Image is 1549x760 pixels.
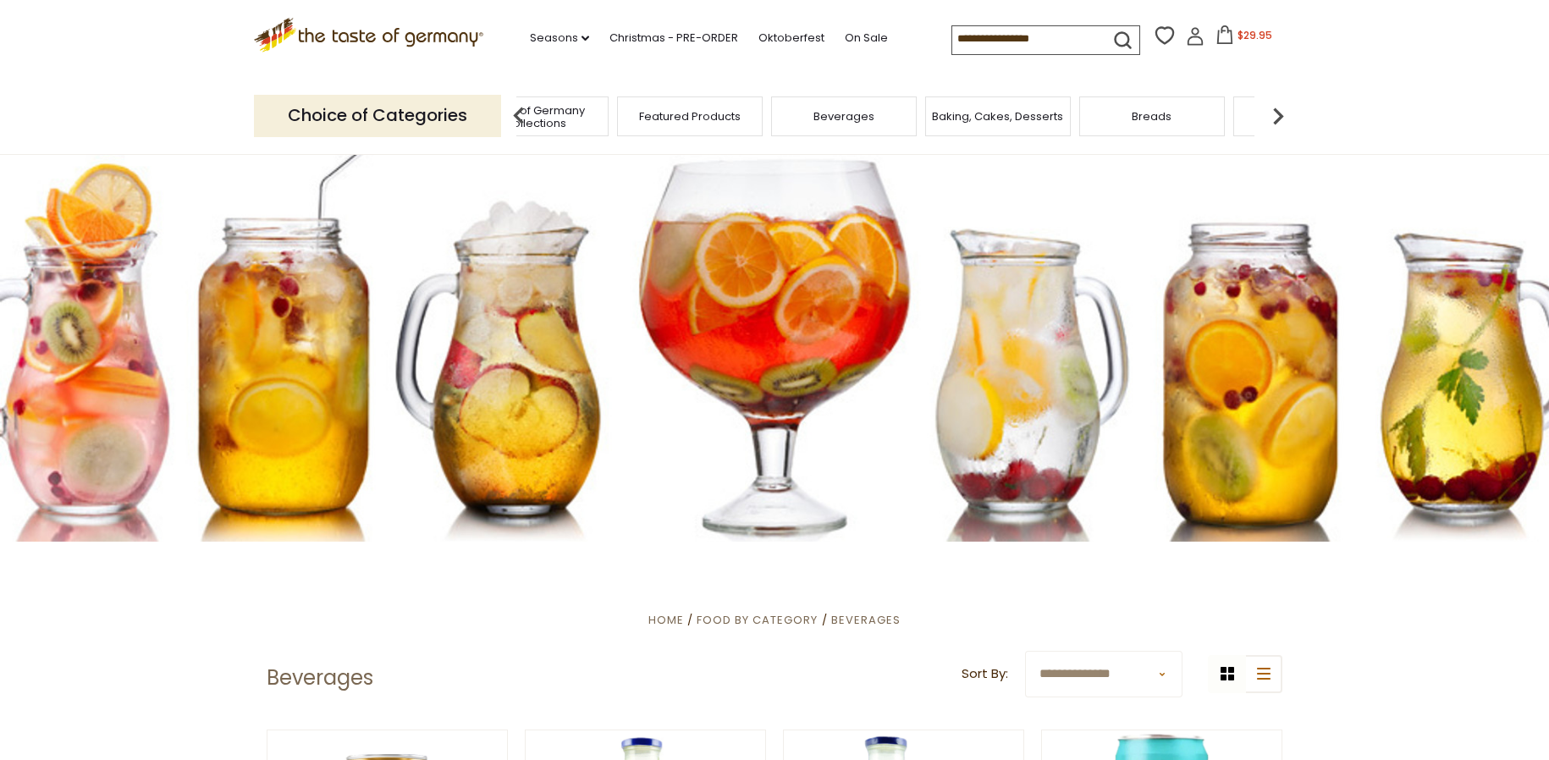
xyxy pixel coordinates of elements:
p: Choice of Categories [254,95,501,136]
label: Sort By: [962,664,1008,685]
a: Home [648,612,684,628]
img: next arrow [1261,99,1295,133]
a: Food By Category [697,612,818,628]
a: Beverages [813,110,874,123]
a: Breads [1132,110,1171,123]
span: $29.95 [1238,28,1272,42]
a: Featured Products [639,110,741,123]
h1: Beverages [267,665,373,691]
a: Beverages [831,612,901,628]
a: Taste of Germany Collections [468,104,604,129]
a: Baking, Cakes, Desserts [932,110,1063,123]
a: Christmas - PRE-ORDER [609,29,738,47]
button: $29.95 [1208,25,1280,51]
a: Oktoberfest [758,29,824,47]
a: On Sale [845,29,888,47]
img: previous arrow [502,99,536,133]
a: Seasons [530,29,589,47]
